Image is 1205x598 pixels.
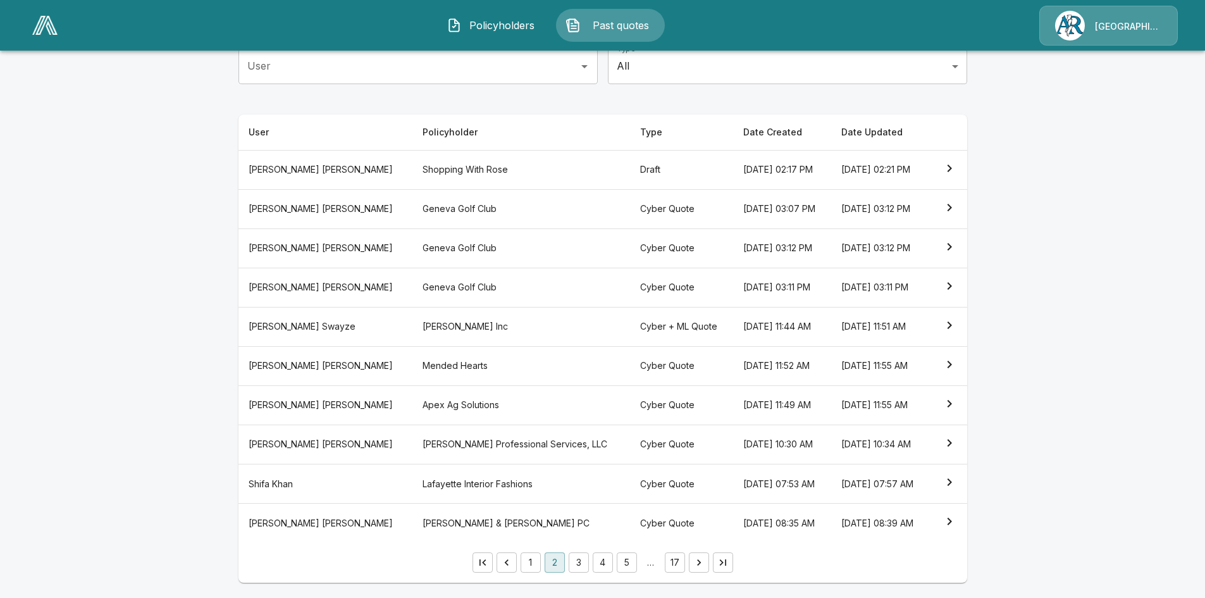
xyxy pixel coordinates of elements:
th: [PERSON_NAME] Professional Services, LLC [412,425,630,464]
th: Cyber Quote [630,464,733,504]
th: User [238,115,413,151]
th: Date Updated [831,115,929,151]
th: [PERSON_NAME] [PERSON_NAME] [238,228,413,268]
th: [DATE] 07:57 AM [831,464,929,504]
th: [DATE] 03:12 PM [733,228,831,268]
th: [DATE] 07:53 AM [733,464,831,504]
th: Shifa Khan [238,464,413,504]
button: Go to page 1 [521,552,541,573]
th: [DATE] 03:12 PM [831,228,929,268]
th: [DATE] 10:30 AM [733,425,831,464]
th: Geneva Golf Club [412,228,630,268]
th: [DATE] 11:51 AM [831,307,929,346]
th: [DATE] 03:11 PM [831,268,929,307]
th: [PERSON_NAME] & [PERSON_NAME] PC [412,504,630,543]
th: [PERSON_NAME] Swayze [238,307,413,346]
th: Cyber Quote [630,425,733,464]
th: Date Created [733,115,831,151]
img: AA Logo [32,16,58,35]
span: Past quotes [586,18,655,33]
button: Past quotes IconPast quotes [556,9,665,42]
th: [DATE] 02:21 PM [831,150,929,189]
th: [DATE] 11:55 AM [831,346,929,385]
th: [PERSON_NAME] [PERSON_NAME] [238,189,413,228]
button: Go to page 17 [665,552,685,573]
th: Cyber Quote [630,504,733,543]
button: Go to page 3 [569,552,589,573]
th: [DATE] 03:12 PM [831,189,929,228]
th: [DATE] 11:55 AM [831,385,929,425]
th: [PERSON_NAME] [PERSON_NAME] [238,504,413,543]
th: Cyber + ML Quote [630,307,733,346]
button: Go to last page [713,552,733,573]
img: Policyholders Icon [447,18,462,33]
th: [PERSON_NAME] [PERSON_NAME] [238,346,413,385]
table: simple table [238,115,967,542]
th: Cyber Quote [630,268,733,307]
label: Type [617,43,635,54]
th: [DATE] 08:39 AM [831,504,929,543]
button: page 2 [545,552,565,573]
button: Go to page 5 [617,552,637,573]
div: All [608,49,967,84]
th: [PERSON_NAME] [PERSON_NAME] [238,268,413,307]
th: Geneva Golf Club [412,189,630,228]
th: [PERSON_NAME] [PERSON_NAME] [238,150,413,189]
th: [PERSON_NAME] [PERSON_NAME] [238,425,413,464]
button: Go to page 4 [593,552,613,573]
th: Apex Ag Solutions [412,385,630,425]
button: Go to next page [689,552,709,573]
th: [PERSON_NAME] [PERSON_NAME] [238,385,413,425]
th: [PERSON_NAME] Inc [412,307,630,346]
th: Cyber Quote [630,189,733,228]
th: [DATE] 03:11 PM [733,268,831,307]
th: [DATE] 11:52 AM [733,346,831,385]
th: Draft [630,150,733,189]
th: Lafayette Interior Fashions [412,464,630,504]
th: Cyber Quote [630,346,733,385]
span: Policyholders [467,18,536,33]
button: Go to first page [473,552,493,573]
th: [DATE] 02:17 PM [733,150,831,189]
th: Mended Hearts [412,346,630,385]
nav: pagination navigation [471,552,735,573]
th: Shopping With Rose [412,150,630,189]
th: [DATE] 10:34 AM [831,425,929,464]
th: Geneva Golf Club [412,268,630,307]
button: Open [576,58,593,75]
th: [DATE] 03:07 PM [733,189,831,228]
th: Cyber Quote [630,385,733,425]
button: Policyholders IconPolicyholders [437,9,546,42]
div: … [641,556,661,569]
img: Past quotes Icon [565,18,581,33]
th: [DATE] 08:35 AM [733,504,831,543]
button: Go to previous page [497,552,517,573]
th: Type [630,115,733,151]
th: Policyholder [412,115,630,151]
th: Cyber Quote [630,228,733,268]
th: [DATE] 11:49 AM [733,385,831,425]
th: [DATE] 11:44 AM [733,307,831,346]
